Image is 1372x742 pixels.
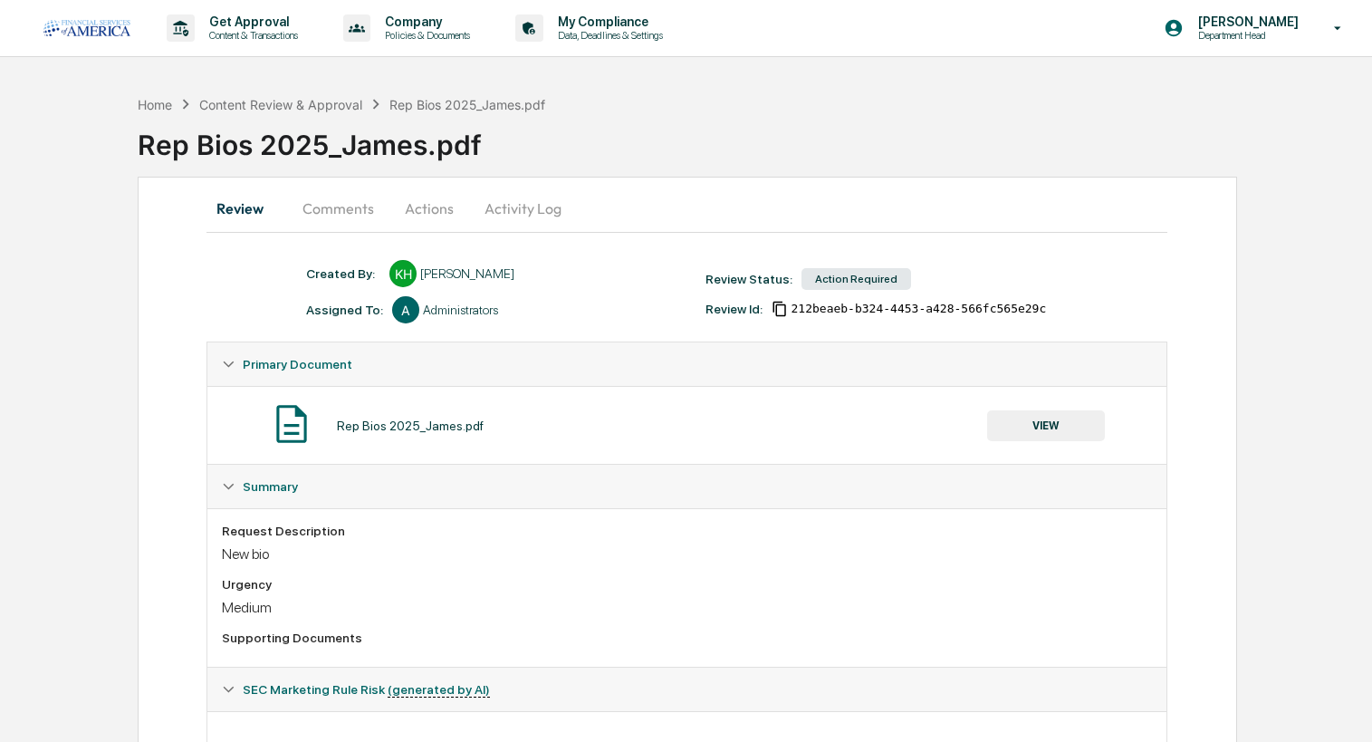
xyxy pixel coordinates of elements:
[207,465,1166,508] div: Summary
[207,668,1166,711] div: SEC Marketing Rule Risk (generated by AI)
[705,272,792,286] div: Review Status:
[801,268,911,290] div: Action Required
[206,187,1167,230] div: secondary tabs example
[543,14,672,29] p: My Compliance
[207,386,1166,464] div: Primary Document
[199,97,362,112] div: Content Review & Approval
[389,187,470,230] button: Actions
[269,401,314,447] img: Document Icon
[43,20,130,36] img: logo
[1184,14,1308,29] p: [PERSON_NAME]
[705,302,763,316] div: Review Id:
[1314,682,1363,731] iframe: Open customer support
[1184,29,1308,42] p: Department Head
[243,682,490,697] span: SEC Marketing Rule Risk
[222,524,1152,538] div: Request Description
[389,260,417,287] div: KH
[792,302,1047,316] span: 212beaeb-b324-4453-a428-566fc565e29c
[195,29,307,42] p: Content & Transactions
[207,342,1166,386] div: Primary Document
[306,303,383,317] div: Assigned To:
[206,187,288,230] button: Review
[195,14,307,29] p: Get Approval
[337,419,484,433] div: Rep Bios 2025_James.pdf
[222,599,1152,616] div: Medium
[370,14,479,29] p: Company
[370,29,479,42] p: Policies & Documents
[243,357,352,371] span: Primary Document
[222,577,1152,592] div: Urgency
[389,97,545,112] div: Rep Bios 2025_James.pdf
[207,508,1166,667] div: Summary
[388,682,490,698] u: (generated by AI)
[243,479,298,494] span: Summary
[288,187,389,230] button: Comments
[470,187,576,230] button: Activity Log
[306,266,380,281] div: Created By: ‎ ‎
[543,29,672,42] p: Data, Deadlines & Settings
[222,545,1152,563] div: New bio
[772,301,788,317] span: Copy Id
[420,266,514,281] div: [PERSON_NAME]
[987,410,1105,441] button: VIEW
[222,631,1152,645] div: Supporting Documents
[138,97,172,112] div: Home
[392,296,419,323] div: A
[423,303,498,317] div: Administrators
